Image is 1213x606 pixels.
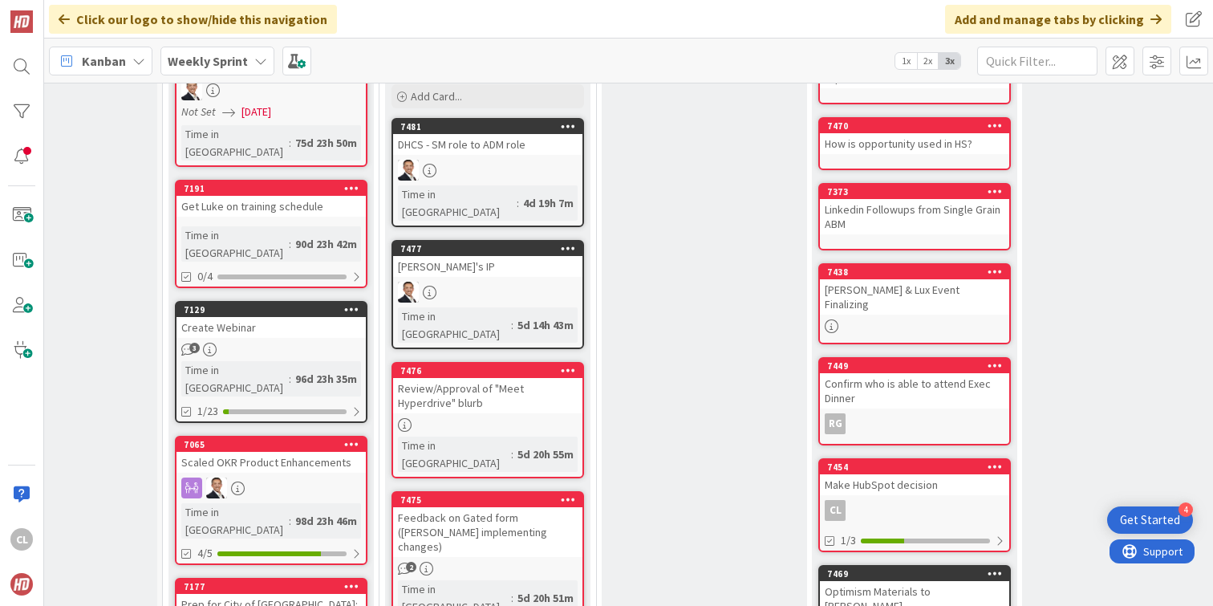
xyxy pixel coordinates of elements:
[1107,506,1193,534] div: Open Get Started checklist, remaining modules: 4
[820,500,1009,521] div: CL
[400,121,582,132] div: 7481
[513,316,578,334] div: 5d 14h 43m
[977,47,1097,75] input: Quick Filter...
[820,373,1009,409] div: Confirm who is able to attend Exec Dinner
[168,53,248,69] b: Weekly Sprint
[289,512,291,530] span: :
[176,580,366,594] div: 7177
[175,436,367,565] a: 7065Scaled OKR Product EnhancementsSLTime in [GEOGRAPHIC_DATA]:98d 23h 46m4/5
[184,439,366,450] div: 7065
[10,10,33,33] img: Visit kanbanzone.com
[398,282,419,303] img: SL
[818,183,1011,250] a: 7373Linkedin Followups from Single Grain ABM
[176,196,366,217] div: Get Luke on training schedule
[827,360,1009,372] div: 7449
[818,117,1011,170] a: 7470How is opportunity used in HS?
[400,243,582,254] div: 7477
[841,532,856,549] span: 1/3
[820,265,1009,315] div: 7438[PERSON_NAME] & Lux Event Finalizing
[398,437,511,472] div: Time in [GEOGRAPHIC_DATA]
[820,265,1009,279] div: 7438
[1120,512,1180,528] div: Get Started
[513,445,578,463] div: 5d 20h 55m
[517,194,519,212] span: :
[176,303,366,317] div: 7129
[289,235,291,253] span: :
[820,119,1009,154] div: 7470How is opportunity used in HS?
[175,301,367,423] a: 7129Create WebinarTime in [GEOGRAPHIC_DATA]:96d 23h 35m1/23
[176,437,366,473] div: 7065Scaled OKR Product Enhancements
[820,460,1009,495] div: 7454Make HubSpot decision
[393,120,582,134] div: 7481
[827,568,1009,580] div: 7469
[393,242,582,277] div: 7477[PERSON_NAME]'s IP
[820,185,1009,234] div: 7373Linkedin Followups from Single Grain ABM
[820,119,1009,133] div: 7470
[825,413,846,434] div: RG
[406,562,416,572] span: 2
[945,5,1171,34] div: Add and manage tabs by clicking
[393,242,582,256] div: 7477
[393,507,582,557] div: Feedback on Gated form ([PERSON_NAME] implementing changes)
[827,120,1009,132] div: 7470
[289,370,291,388] span: :
[895,53,917,69] span: 1x
[181,226,289,262] div: Time in [GEOGRAPHIC_DATA]
[818,357,1011,445] a: 7449Confirm who is able to attend Exec DinnerRG
[818,458,1011,552] a: 7454Make HubSpot decisionCL1/3
[820,359,1009,373] div: 7449
[827,186,1009,197] div: 7373
[917,53,939,69] span: 2x
[175,38,367,167] a: SLNot Set[DATE]Time in [GEOGRAPHIC_DATA]:75d 23h 50m
[189,343,200,353] span: 3
[820,199,1009,234] div: Linkedin Followups from Single Grain ABM
[197,545,213,562] span: 4/5
[184,304,366,315] div: 7129
[820,133,1009,154] div: How is opportunity used in HS?
[241,104,271,120] span: [DATE]
[10,573,33,596] img: avatar
[393,364,582,413] div: 7476Review/Approval of "Meet Hyperdrive" blurb
[176,181,366,217] div: 7191Get Luke on training schedule
[181,361,289,397] div: Time in [GEOGRAPHIC_DATA]
[197,268,213,285] span: 0/4
[827,266,1009,278] div: 7438
[176,478,366,498] div: SL
[820,567,1009,581] div: 7469
[291,512,361,530] div: 98d 23h 46m
[391,118,584,227] a: 7481DHCS - SM role to ADM roleSLTime in [GEOGRAPHIC_DATA]:4d 19h 7m
[391,362,584,478] a: 7476Review/Approval of "Meet Hyperdrive" blurbTime in [GEOGRAPHIC_DATA]:5d 20h 55m
[82,51,126,71] span: Kanban
[34,2,73,22] span: Support
[398,160,419,181] img: SL
[393,160,582,181] div: SL
[49,5,337,34] div: Click our logo to show/hide this navigation
[10,528,33,551] div: CL
[184,581,366,592] div: 7177
[391,240,584,349] a: 7477[PERSON_NAME]'s IPSLTime in [GEOGRAPHIC_DATA]:5d 14h 43m
[1179,502,1193,517] div: 4
[820,413,1009,434] div: RG
[206,478,227,498] img: SL
[820,359,1009,409] div: 7449Confirm who is able to attend Exec Dinner
[393,282,582,303] div: SL
[820,474,1009,495] div: Make HubSpot decision
[176,437,366,452] div: 7065
[825,500,846,521] div: CL
[176,181,366,196] div: 7191
[820,185,1009,199] div: 7373
[291,134,361,152] div: 75d 23h 50m
[393,120,582,155] div: 7481DHCS - SM role to ADM role
[820,279,1009,315] div: [PERSON_NAME] & Lux Event Finalizing
[176,303,366,338] div: 7129Create Webinar
[289,134,291,152] span: :
[411,89,462,104] span: Add Card...
[393,493,582,507] div: 7475
[820,460,1009,474] div: 7454
[176,317,366,338] div: Create Webinar
[184,183,366,194] div: 7191
[519,194,578,212] div: 4d 19h 7m
[398,185,517,221] div: Time in [GEOGRAPHIC_DATA]
[939,53,960,69] span: 3x
[291,235,361,253] div: 90d 23h 42m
